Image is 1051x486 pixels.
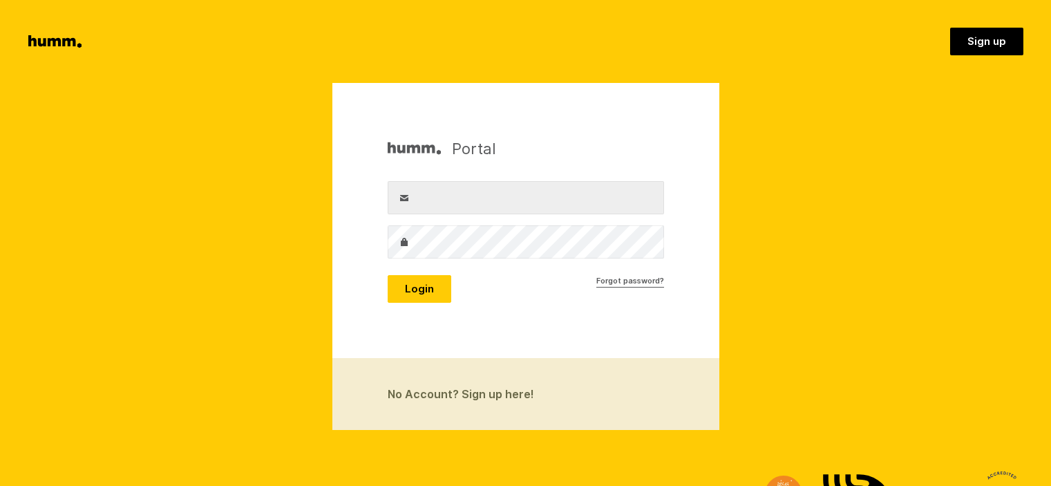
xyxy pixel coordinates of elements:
[332,358,719,430] a: No Account? Sign up here!
[596,275,664,288] a: Forgot password?
[950,28,1023,55] a: Sign up
[388,138,496,159] h1: Portal
[388,275,451,303] button: Login
[388,138,441,159] img: Humm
